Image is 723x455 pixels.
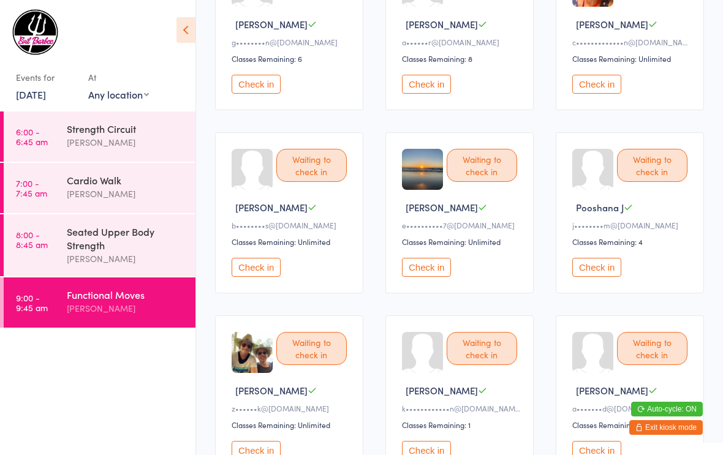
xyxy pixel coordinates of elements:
div: Functional Moves [67,288,185,301]
div: Classes Remaining: 6 [232,53,350,64]
div: e••••••••••7@[DOMAIN_NAME] [402,220,521,230]
div: z••••••k@[DOMAIN_NAME] [232,403,350,413]
span: [PERSON_NAME] [576,384,648,397]
span: [PERSON_NAME] [406,384,478,397]
a: 9:00 -9:45 amFunctional Moves[PERSON_NAME] [4,277,195,328]
div: Waiting to check in [276,149,347,182]
div: Classes Remaining: Unlimited [232,419,350,430]
time: 9:00 - 9:45 am [16,293,48,312]
div: Strength Circuit [67,122,185,135]
span: Pooshana J [576,201,624,214]
button: Auto-cycle: ON [631,402,703,416]
button: Exit kiosk mode [629,420,703,435]
div: [PERSON_NAME] [67,301,185,315]
div: Classes Remaining: 1 [402,419,521,430]
img: Evil Barbee Personal Training [12,9,58,55]
div: Classes Remaining: Unlimited [232,236,350,247]
span: [PERSON_NAME] [235,384,308,397]
div: g••••••••n@[DOMAIN_NAME] [232,37,350,47]
div: At [88,67,149,88]
div: Waiting to check in [447,149,517,182]
div: a••••••r@[DOMAIN_NAME] [402,37,521,47]
button: Check in [572,75,621,94]
div: Any location [88,88,149,101]
span: [PERSON_NAME] [576,18,648,31]
button: Check in [232,258,281,277]
div: [PERSON_NAME] [67,135,185,149]
time: 7:00 - 7:45 am [16,178,47,198]
button: Check in [402,258,451,277]
div: b••••••••s@[DOMAIN_NAME] [232,220,350,230]
a: 8:00 -8:45 amSeated Upper Body Strength[PERSON_NAME] [4,214,195,276]
span: [PERSON_NAME] [235,201,308,214]
div: Classes Remaining: Unlimited [572,419,691,430]
div: Cardio Walk [67,173,185,187]
div: j••••••••m@[DOMAIN_NAME] [572,220,691,230]
time: 6:00 - 6:45 am [16,127,48,146]
a: 7:00 -7:45 amCardio Walk[PERSON_NAME] [4,163,195,213]
div: Waiting to check in [617,149,687,182]
div: Classes Remaining: Unlimited [572,53,691,64]
button: Check in [572,258,621,277]
button: Check in [402,75,451,94]
div: [PERSON_NAME] [67,252,185,266]
div: Waiting to check in [447,332,517,365]
span: [PERSON_NAME] [406,201,478,214]
img: image1674466059.png [232,332,273,373]
div: Classes Remaining: Unlimited [402,236,521,247]
span: [PERSON_NAME] [235,18,308,31]
div: Seated Upper Body Strength [67,225,185,252]
div: c•••••••••••••n@[DOMAIN_NAME] [572,37,691,47]
div: Waiting to check in [276,332,347,365]
div: k••••••••••••n@[DOMAIN_NAME] [402,403,521,413]
time: 8:00 - 8:45 am [16,230,48,249]
a: 6:00 -6:45 amStrength Circuit[PERSON_NAME] [4,111,195,162]
a: [DATE] [16,88,46,101]
span: [PERSON_NAME] [406,18,478,31]
button: Check in [232,75,281,94]
div: Classes Remaining: 8 [402,53,521,64]
div: [PERSON_NAME] [67,187,185,201]
div: Classes Remaining: 4 [572,236,691,247]
div: Events for [16,67,76,88]
img: image1659003520.png [402,149,443,190]
div: a•••••••d@[DOMAIN_NAME] [572,403,691,413]
div: Waiting to check in [617,332,687,365]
